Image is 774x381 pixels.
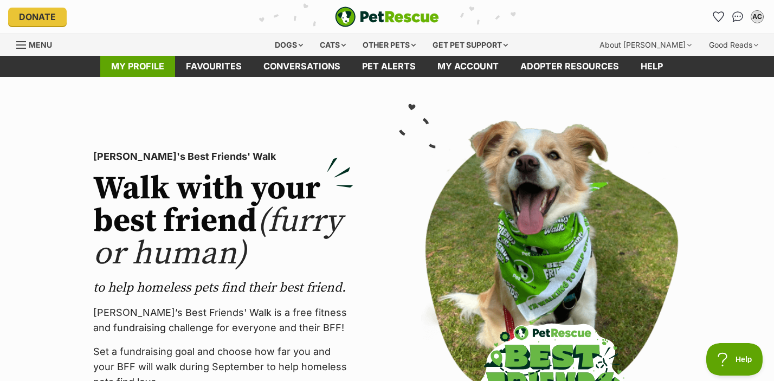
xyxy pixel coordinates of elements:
[709,8,766,25] ul: Account quick links
[425,34,515,56] div: Get pet support
[100,56,175,77] a: My profile
[267,34,311,56] div: Dogs
[93,305,353,335] p: [PERSON_NAME]’s Best Friends' Walk is a free fitness and fundraising challenge for everyone and t...
[8,8,67,26] a: Donate
[709,8,727,25] a: Favourites
[706,343,763,376] iframe: Help Scout Beacon - Open
[335,7,439,27] a: PetRescue
[335,7,439,27] img: logo-e224e6f780fb5917bec1dbf3a21bbac754714ae5b6737aabdf751b685950b380.svg
[351,56,427,77] a: Pet alerts
[16,34,60,54] a: Menu
[749,8,766,25] button: My account
[93,201,342,274] span: (furry or human)
[732,11,744,22] img: chat-41dd97257d64d25036548639549fe6c8038ab92f7586957e7f3b1b290dea8141.svg
[29,40,52,49] span: Menu
[253,56,351,77] a: conversations
[729,8,746,25] a: Conversations
[312,34,353,56] div: Cats
[93,279,353,296] p: to help homeless pets find their best friend.
[630,56,674,77] a: Help
[93,173,353,270] h2: Walk with your best friend
[427,56,509,77] a: My account
[93,149,353,164] p: [PERSON_NAME]'s Best Friends' Walk
[592,34,699,56] div: About [PERSON_NAME]
[355,34,423,56] div: Other pets
[752,11,763,22] div: AC
[175,56,253,77] a: Favourites
[701,34,766,56] div: Good Reads
[509,56,630,77] a: Adopter resources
